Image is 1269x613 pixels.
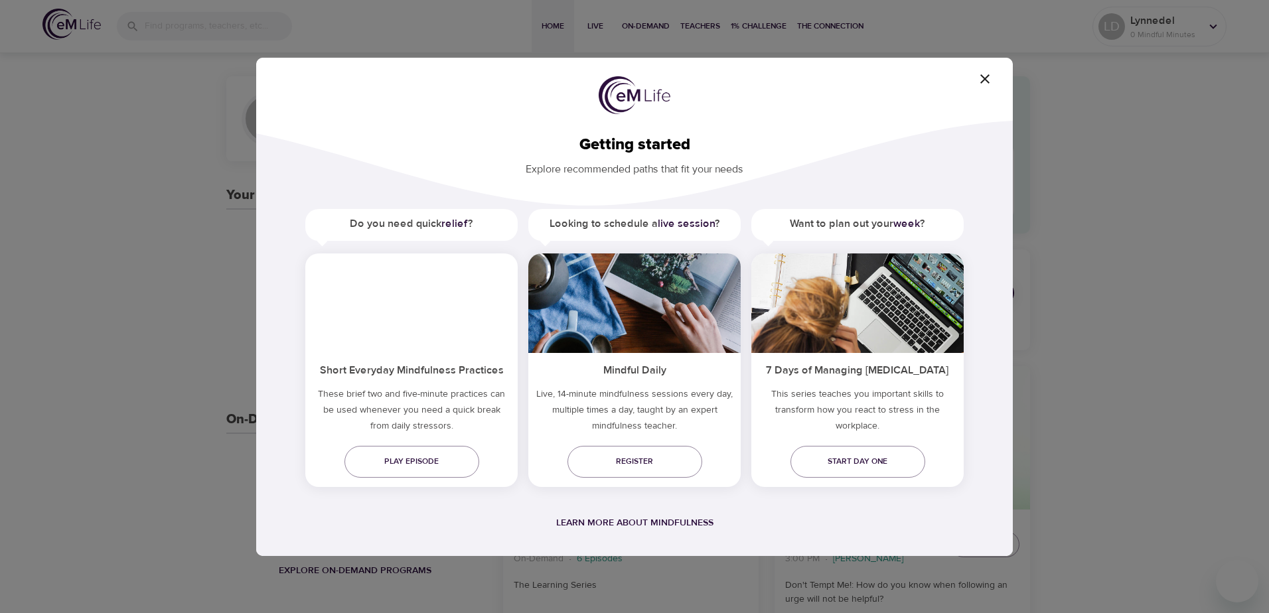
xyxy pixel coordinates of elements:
[658,217,715,230] a: live session
[528,253,741,353] img: ims
[277,154,992,177] p: Explore recommended paths that fit your needs
[528,209,741,239] h5: Looking to schedule a ?
[751,386,964,439] p: This series teaches you important skills to transform how you react to stress in the workplace.
[305,253,518,353] img: ims
[751,353,964,385] h5: 7 Days of Managing [MEDICAL_DATA]
[801,454,915,468] span: Start day one
[556,517,713,529] a: Learn more about mindfulness
[893,217,920,230] a: week
[578,454,692,468] span: Register
[277,135,992,155] h2: Getting started
[751,253,964,353] img: ims
[305,353,518,385] h5: Short Everyday Mindfulness Practices
[305,386,518,439] h5: These brief two and five-minute practices can be used whenever you need a quick break from daily ...
[599,76,670,115] img: logo
[528,386,741,439] p: Live, 14-minute mindfulness sessions every day, multiple times a day, taught by an expert mindful...
[355,454,469,468] span: Play episode
[567,446,702,478] a: Register
[305,209,518,239] h5: Do you need quick ?
[344,446,479,478] a: Play episode
[528,353,741,385] h5: Mindful Daily
[790,446,925,478] a: Start day one
[751,209,964,239] h5: Want to plan out your ?
[441,217,468,230] a: relief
